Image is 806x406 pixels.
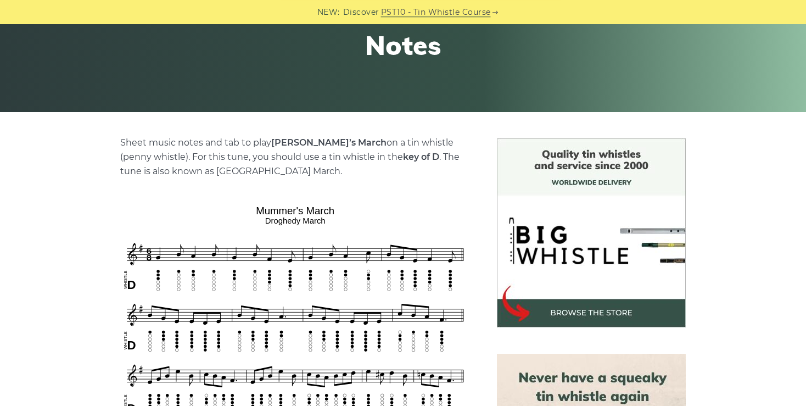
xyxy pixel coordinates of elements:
[120,136,471,179] p: Sheet music notes and tab to play on a tin whistle (penny whistle). For this tune, you should use...
[343,6,379,19] span: Discover
[317,6,340,19] span: NEW:
[381,6,491,19] a: PST10 - Tin Whistle Course
[497,138,686,327] img: BigWhistle Tin Whistle Store
[271,137,387,148] strong: [PERSON_NAME]’s March
[403,152,439,162] strong: key of D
